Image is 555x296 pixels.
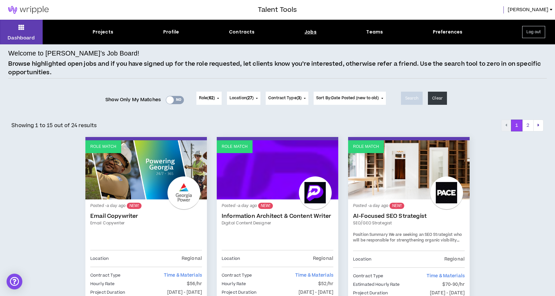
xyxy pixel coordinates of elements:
[163,29,179,35] div: Profile
[433,29,463,35] div: Preferences
[217,140,338,199] a: Role Match
[90,203,202,209] p: Posted - a day ago
[222,220,333,226] a: Digital Content Designer
[353,272,384,280] p: Contract Type
[353,220,465,226] a: SEO/GEO Strategist
[93,29,113,35] div: Projects
[199,95,215,101] span: Role ( )
[389,203,404,209] sup: NEW!
[105,95,161,105] span: Show Only My Matches
[8,34,35,41] p: Dashboard
[511,120,522,131] button: 1
[508,6,548,13] span: [PERSON_NAME]
[8,48,139,58] h4: Welcome to [PERSON_NAME]’s Job Board!
[427,273,465,279] span: Time & Materials
[11,122,97,129] p: Showing 1 to 15 out of 24 results
[522,26,545,38] button: Log out
[353,213,465,219] a: AI-Focused SEO Strategist
[127,203,142,209] sup: NEW!
[348,140,470,199] a: Role Match
[442,281,465,288] p: $70-90/hr
[90,255,109,262] p: Location
[353,232,388,238] strong: Position Summary
[353,144,379,150] p: Role Match
[313,255,333,262] p: Regional
[227,92,260,105] button: Location(27)
[298,95,300,101] span: 3
[268,95,301,101] span: Contract Type ( )
[90,272,121,279] p: Contract Type
[366,29,383,35] div: Teams
[295,272,333,279] span: Time & Materials
[164,272,202,279] span: Time & Materials
[501,120,544,131] nav: pagination
[222,144,248,150] p: Role Match
[266,92,308,105] button: Contract Type(3)
[167,289,202,296] p: [DATE] - [DATE]
[222,213,333,219] a: Information Architect & Content Writer
[222,280,246,287] p: Hourly Rate
[258,203,273,209] sup: NEW!
[401,92,423,105] button: Search
[222,289,256,296] p: Project Duration
[222,272,252,279] p: Contract Type
[314,92,386,105] button: Sort By:Date Posted (new to old)
[85,140,207,199] a: Role Match
[90,144,116,150] p: Role Match
[187,280,202,287] p: $56/hr
[90,220,202,226] a: Email Copywriter
[258,5,297,15] h3: Talent Tools
[299,289,333,296] p: [DATE] - [DATE]
[222,255,240,262] p: Location
[229,29,255,35] div: Contracts
[90,289,125,296] p: Project Duration
[90,280,115,287] p: Hourly Rate
[90,213,202,219] a: Email Copywriter
[196,92,222,105] button: Role(62)
[444,256,465,263] p: Regional
[230,95,254,101] span: Location ( )
[353,203,465,209] p: Posted - a day ago
[222,203,333,209] p: Posted - a day ago
[353,281,400,288] p: Estimated Hourly Rate
[353,256,371,263] p: Location
[7,274,22,289] div: Open Intercom Messenger
[522,120,534,131] button: 2
[8,60,546,77] p: Browse highlighted open jobs and if you have signed up for the role requested, let clients know y...
[318,280,333,287] p: $52/hr
[428,92,447,105] button: Clear
[182,255,202,262] p: Regional
[248,95,252,101] span: 27
[209,95,213,101] span: 62
[316,95,379,101] span: Sort By: Date Posted (new to old)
